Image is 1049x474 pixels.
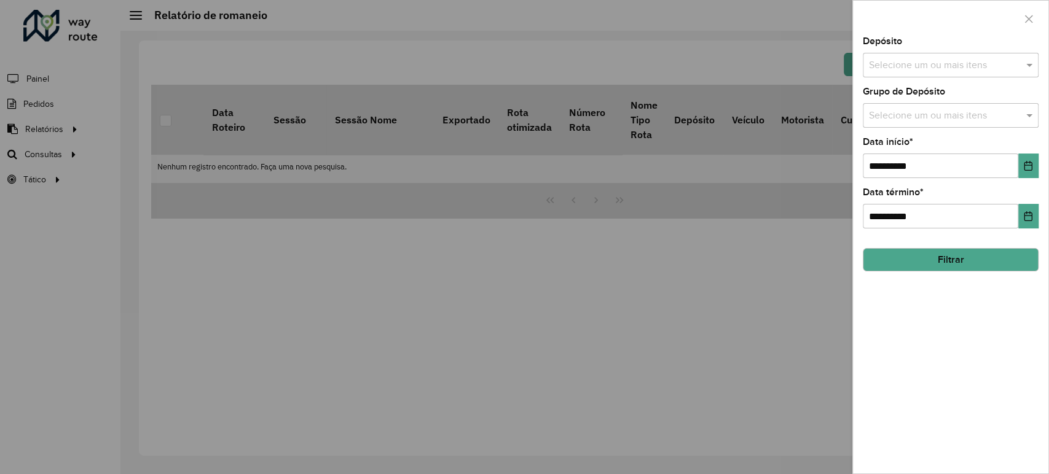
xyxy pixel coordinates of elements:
[863,185,924,200] label: Data término
[863,134,913,149] label: Data início
[1018,204,1039,228] button: Choose Date
[863,84,945,99] label: Grupo de Depósito
[863,34,902,49] label: Depósito
[1018,153,1039,178] button: Choose Date
[863,248,1039,271] button: Filtrar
